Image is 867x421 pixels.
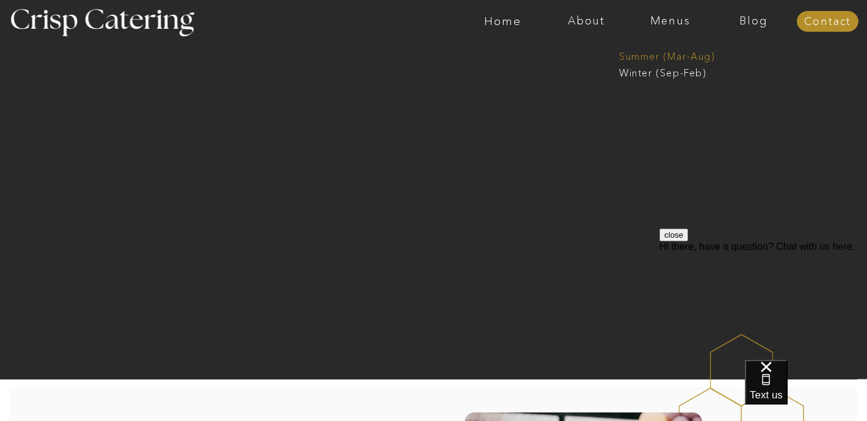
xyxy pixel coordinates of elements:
iframe: podium webchat widget bubble [745,360,867,421]
a: Summer (Mar-Aug) [619,49,728,61]
a: Contact [797,16,858,28]
a: Menus [628,15,712,27]
a: Winter (Sep-Feb) [619,66,719,78]
a: Home [461,15,545,27]
iframe: podium webchat widget prompt [659,229,867,375]
a: About [545,15,628,27]
a: Blog [712,15,796,27]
